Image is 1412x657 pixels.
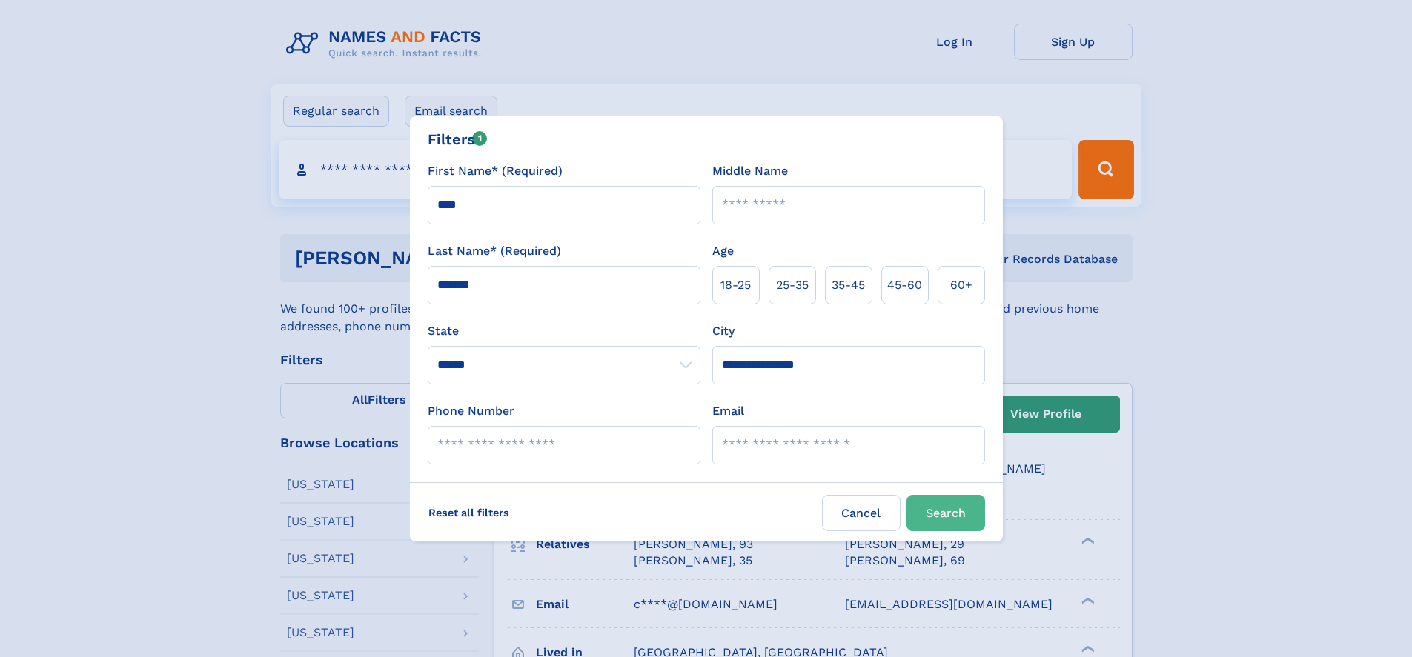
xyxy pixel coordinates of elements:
label: First Name* (Required) [428,162,563,180]
div: Filters [428,128,488,150]
label: Last Name* (Required) [428,242,561,260]
label: Middle Name [712,162,788,180]
span: 18‑25 [720,276,751,294]
label: Reset all filters [419,495,519,530]
label: City [712,322,735,340]
span: 35‑45 [832,276,865,294]
button: Search [906,495,985,531]
label: Email [712,402,744,420]
label: Phone Number [428,402,514,420]
span: 45‑60 [887,276,922,294]
span: 25‑35 [776,276,809,294]
label: State [428,322,700,340]
label: Age [712,242,734,260]
span: 60+ [950,276,972,294]
label: Cancel [822,495,901,531]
